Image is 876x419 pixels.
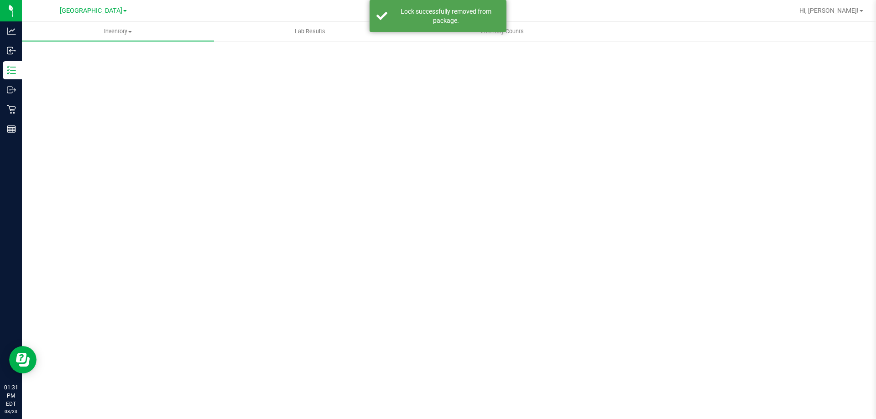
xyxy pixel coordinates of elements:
[7,124,16,134] inline-svg: Reports
[392,7,500,25] div: Lock successfully removed from package.
[7,46,16,55] inline-svg: Inbound
[7,105,16,114] inline-svg: Retail
[60,7,122,15] span: [GEOGRAPHIC_DATA]
[799,7,859,14] span: Hi, [PERSON_NAME]!
[7,66,16,75] inline-svg: Inventory
[4,408,18,415] p: 08/23
[9,346,36,373] iframe: Resource center
[214,22,406,41] a: Lab Results
[7,26,16,36] inline-svg: Analytics
[4,383,18,408] p: 01:31 PM EDT
[22,22,214,41] a: Inventory
[282,27,338,36] span: Lab Results
[7,85,16,94] inline-svg: Outbound
[22,27,214,36] span: Inventory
